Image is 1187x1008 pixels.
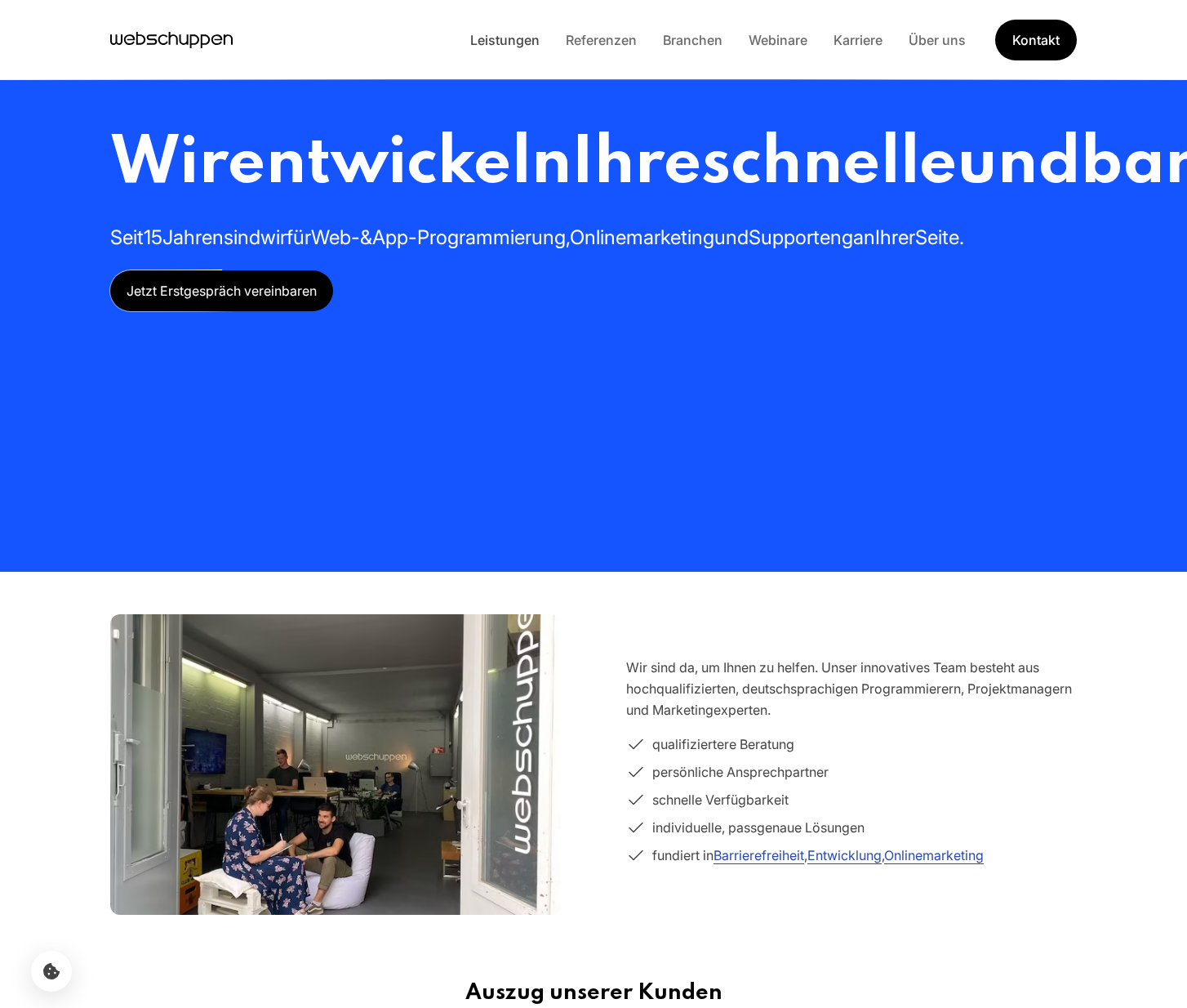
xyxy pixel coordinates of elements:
span: Support [749,225,820,249]
a: Hauptseite besuchen [110,28,233,52]
a: Onlinemarketing [884,847,984,863]
a: Leistungen [457,32,553,48]
span: Ihrer [875,225,915,249]
a: Über uns [896,32,979,48]
span: fundiert in , , [652,845,984,866]
span: sind [224,225,260,249]
p: Wir sind da, um Ihnen zu helfen. Unser innovatives Team besteht aus hochqualifizierten, deutschsp... [626,657,1077,720]
span: Ihre [571,132,701,198]
span: eng [820,225,853,249]
a: Referenzen [553,32,650,48]
span: Jahren [162,225,224,249]
a: Jetzt Erstgespräch vereinbaren [110,270,333,311]
span: & [360,225,372,249]
span: persönliche Ansprechpartner [652,761,829,783]
span: Wir [110,132,228,198]
span: und [957,132,1080,198]
span: an [853,225,875,249]
a: Branchen [650,32,736,48]
span: schnelle [701,132,957,198]
a: Webinare [736,32,820,48]
span: für [287,225,311,249]
a: Karriere [820,32,896,48]
img: Team im webschuppen-Büro in Hamburg [110,571,561,959]
span: wir [260,225,287,249]
button: Cookie-Einstellungen öffnen [31,951,72,992]
span: Web- [311,225,360,249]
a: Get Started [995,20,1077,60]
span: und [714,225,749,249]
span: qualifiziertere Beratung [652,734,794,755]
span: 15 [144,225,162,249]
span: entwickeln [228,132,571,198]
a: Barrierefreiheit [714,847,804,863]
span: Onlinemarketing [570,225,714,249]
span: schnelle Verfügbarkeit [652,789,789,810]
span: Seit [110,225,144,249]
a: Entwicklung [807,847,882,863]
span: Seite. [915,225,964,249]
h3: Auszug unserer Kunden [48,980,1139,1006]
span: individuelle, passgenaue Lösungen [652,817,865,838]
span: App-Programmierung, [372,225,570,249]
